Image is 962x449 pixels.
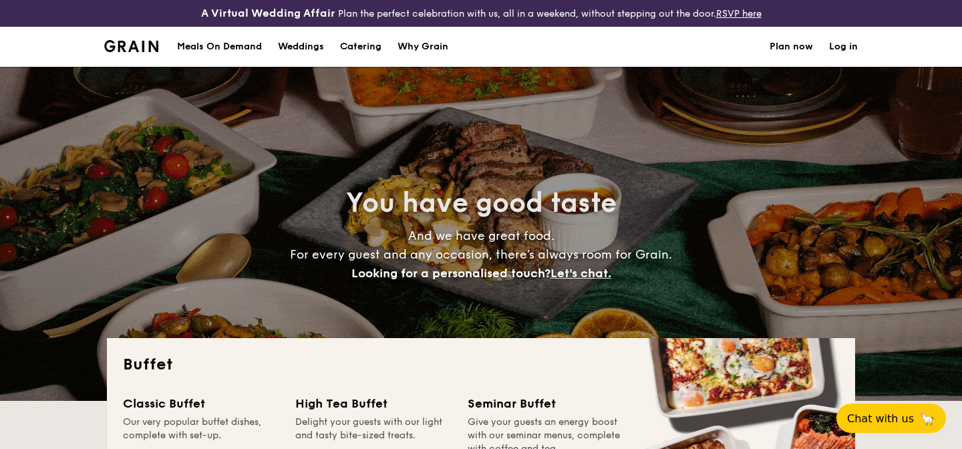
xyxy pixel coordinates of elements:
[123,354,839,376] h2: Buffet
[123,394,279,413] div: Classic Buffet
[716,8,762,19] a: RSVP here
[389,27,456,67] a: Why Grain
[160,5,802,21] div: Plan the perfect celebration with us, all in a weekend, without stepping out the door.
[550,266,611,281] span: Let's chat.
[104,40,158,52] img: Grain
[177,27,262,67] div: Meals On Demand
[397,27,448,67] div: Why Grain
[278,27,324,67] div: Weddings
[169,27,270,67] a: Meals On Demand
[919,411,935,426] span: 🦙
[351,266,550,281] span: Looking for a personalised touch?
[270,27,332,67] a: Weddings
[770,27,813,67] a: Plan now
[346,187,617,219] span: You have good taste
[847,412,914,425] span: Chat with us
[104,40,158,52] a: Logotype
[340,27,381,67] h1: Catering
[836,404,946,433] button: Chat with us🦙
[290,229,672,281] span: And we have great food. For every guest and any occasion, there’s always room for Grain.
[332,27,389,67] a: Catering
[468,394,624,413] div: Seminar Buffet
[295,394,452,413] div: High Tea Buffet
[829,27,858,67] a: Log in
[201,5,335,21] h4: A Virtual Wedding Affair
